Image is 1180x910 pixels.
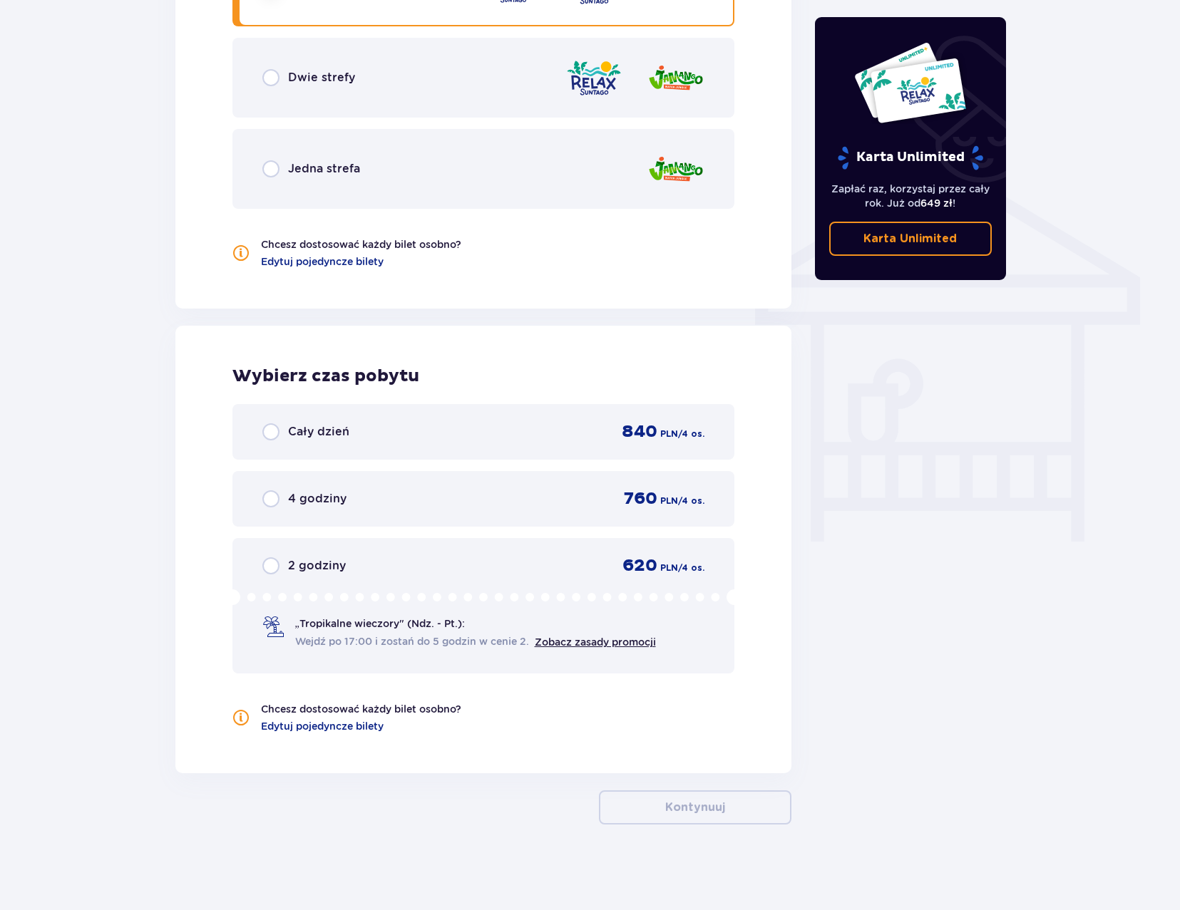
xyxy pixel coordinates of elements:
p: Jedna strefa [288,161,360,177]
p: Zapłać raz, korzystaj przez cały rok. Już od ! [829,182,992,210]
p: PLN [660,428,678,440]
p: Cały dzień [288,424,349,440]
span: Wejdź po 17:00 i zostań do 5 godzin w cenie 2. [295,634,529,648]
p: 840 [622,421,657,443]
a: Edytuj pojedyncze bilety [261,254,384,269]
p: / 4 os. [678,428,704,440]
img: zone logo [565,58,622,98]
p: 620 [622,555,657,576]
p: 4 godziny [288,491,347,507]
p: Karta Unlimited [836,145,985,170]
a: Zobacz zasady promocji [535,636,656,648]
p: PLN [660,562,678,574]
p: Karta Unlimited [863,231,957,247]
button: Kontynuuj [599,790,791,824]
a: Karta Unlimited [829,222,992,256]
p: PLN [660,495,678,507]
span: 649 zł [920,197,953,209]
p: Wybierz czas pobytu [232,366,735,387]
p: Chcesz dostosować każdy bilet osobno? [261,237,461,252]
p: / 4 os. [678,562,704,574]
p: „Tropikalne wieczory" (Ndz. - Pt.): [295,616,465,631]
p: Dwie strefy [288,70,355,86]
p: 2 godziny [288,558,346,574]
p: Kontynuuj [665,800,725,815]
p: 760 [624,488,657,510]
p: / 4 os. [678,495,704,507]
img: zone logo [647,58,704,98]
img: zone logo [647,149,704,190]
a: Edytuj pojedyncze bilety [261,719,384,733]
p: Chcesz dostosować każdy bilet osobno? [261,702,461,716]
